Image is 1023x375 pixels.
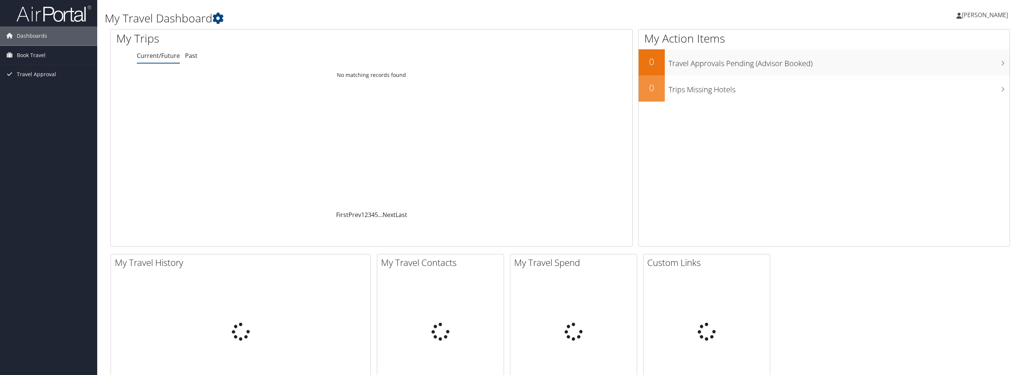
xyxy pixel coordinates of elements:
[956,4,1016,26] a: [PERSON_NAME]
[378,211,383,219] span: …
[116,31,409,46] h1: My Trips
[361,211,365,219] a: 1
[17,46,46,65] span: Book Travel
[639,81,665,94] h2: 0
[396,211,407,219] a: Last
[336,211,348,219] a: First
[365,211,368,219] a: 2
[375,211,378,219] a: 5
[185,52,197,60] a: Past
[647,256,770,269] h2: Custom Links
[348,211,361,219] a: Prev
[111,68,632,82] td: No matching records found
[669,55,1010,69] h3: Travel Approvals Pending (Advisor Booked)
[371,211,375,219] a: 4
[639,55,665,68] h2: 0
[639,75,1010,102] a: 0Trips Missing Hotels
[115,256,370,269] h2: My Travel History
[368,211,371,219] a: 3
[16,5,91,22] img: airportal-logo.png
[17,65,56,84] span: Travel Approval
[383,211,396,219] a: Next
[381,256,504,269] h2: My Travel Contacts
[105,10,712,26] h1: My Travel Dashboard
[962,11,1008,19] span: [PERSON_NAME]
[639,31,1010,46] h1: My Action Items
[669,81,1010,95] h3: Trips Missing Hotels
[639,49,1010,75] a: 0Travel Approvals Pending (Advisor Booked)
[137,52,180,60] a: Current/Future
[514,256,637,269] h2: My Travel Spend
[17,27,47,45] span: Dashboards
